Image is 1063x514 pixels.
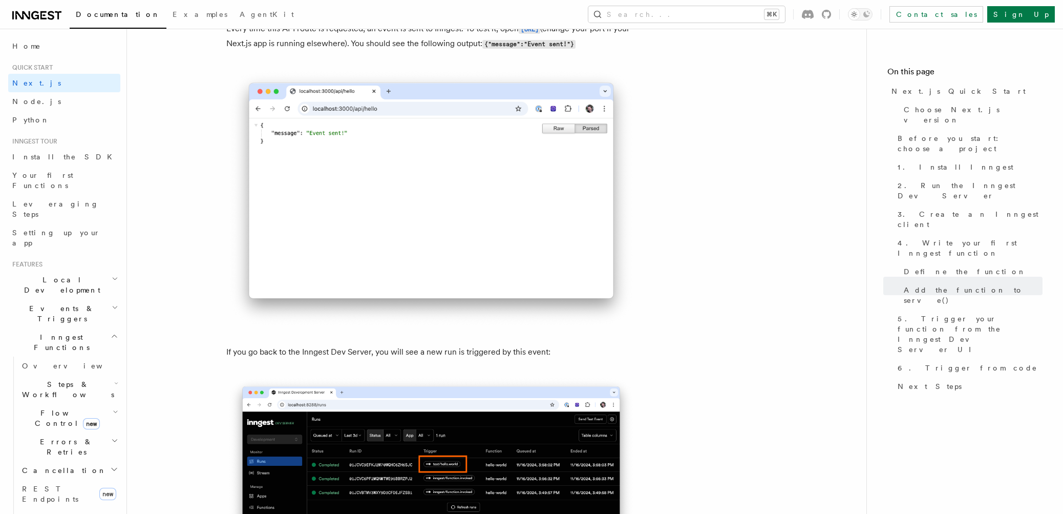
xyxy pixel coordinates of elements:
p: Every time this API route is requested, an event is sent to Inngest. To test it, open (change you... [226,22,636,51]
span: Leveraging Steps [12,200,99,218]
a: Sign Up [987,6,1055,23]
button: Flow Controlnew [18,404,120,433]
span: Next Steps [898,381,962,392]
span: Inngest Functions [8,332,111,353]
a: Next.js Quick Start [887,82,1043,100]
a: Node.js [8,92,120,111]
a: Home [8,37,120,55]
span: Choose Next.js version [904,105,1043,125]
span: new [99,488,116,500]
span: Errors & Retries [18,437,111,457]
a: 2. Run the Inngest Dev Server [894,176,1043,205]
span: 4. Write your first Inngest function [898,238,1043,258]
a: Setting up your app [8,223,120,252]
span: Install the SDK [12,153,118,161]
a: AgentKit [233,3,300,28]
a: Install the SDK [8,148,120,166]
a: Choose Next.js version [900,100,1043,129]
a: Next Steps [894,377,1043,396]
span: Steps & Workflows [18,379,114,400]
a: REST Endpointsnew [18,480,120,508]
span: Home [12,41,41,51]
span: Setting up your app [12,229,100,247]
span: Your first Functions [12,171,73,190]
span: Quick start [8,64,53,72]
span: Next.js Quick Start [891,86,1026,96]
a: [URL] [519,24,540,33]
button: Toggle dark mode [848,8,873,20]
a: Contact sales [889,6,983,23]
a: Define the function [900,262,1043,281]
a: 5. Trigger your function from the Inngest Dev Server UI [894,310,1043,359]
a: 4. Write your first Inngest function [894,234,1043,262]
a: Examples [166,3,233,28]
span: Cancellation [18,465,107,476]
a: Before you start: choose a project [894,129,1043,158]
span: Features [8,260,42,269]
a: Leveraging Steps [8,195,120,223]
span: Local Development [8,275,112,295]
span: new [83,418,100,429]
button: Local Development [8,271,120,299]
button: Events & Triggers [8,299,120,328]
span: AgentKit [240,10,294,18]
a: Documentation [70,3,166,29]
span: Flow Control [18,408,113,428]
a: Your first Functions [8,166,120,195]
img: Web browser showing the JSON response of the /api/hello endpoint [226,68,636,328]
span: Events & Triggers [8,303,112,324]
span: 2. Run the Inngest Dev Server [898,180,1043,201]
h4: On this page [887,66,1043,82]
a: Add the function to serve() [900,281,1043,310]
span: 6. Trigger from code [898,363,1037,373]
span: REST Endpoints [22,485,78,503]
span: Node.js [12,97,61,106]
span: Overview [22,362,127,370]
button: Steps & Workflows [18,375,120,404]
span: Define the function [904,266,1026,277]
a: 3. Create an Inngest client [894,205,1043,234]
a: Next.js [8,74,120,92]
a: 1. Install Inngest [894,158,1043,176]
button: Errors & Retries [18,433,120,461]
button: Search...⌘K [588,6,785,23]
span: Documentation [76,10,160,18]
p: If you go back to the Inngest Dev Server, you will see a new run is triggered by this event: [226,345,636,359]
button: Inngest Functions [8,328,120,357]
span: 1. Install Inngest [898,162,1013,172]
code: [URL] [519,25,540,34]
a: Python [8,111,120,129]
button: Cancellation [18,461,120,480]
kbd: ⌘K [764,9,779,19]
span: Examples [173,10,227,18]
span: Python [12,116,50,124]
span: Add the function to serve() [904,285,1043,305]
span: 3. Create an Inngest client [898,209,1043,230]
span: Inngest tour [8,137,57,146]
span: Before you start: choose a project [898,133,1043,154]
span: Next.js [12,79,61,87]
code: {"message":"Event sent!"} [482,40,576,49]
span: 5. Trigger your function from the Inngest Dev Server UI [898,314,1043,355]
a: 6. Trigger from code [894,359,1043,377]
a: Overview [18,357,120,375]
